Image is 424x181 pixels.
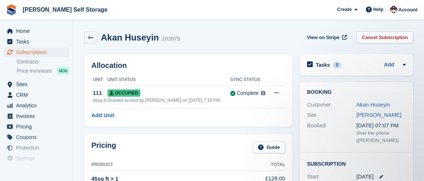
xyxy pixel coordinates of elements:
div: NEW [57,67,69,74]
span: Occupied [107,89,140,97]
div: Booked [307,122,356,144]
span: Price increases [17,68,52,74]
div: [DATE] 07:07 PM [356,122,406,130]
span: Account [398,6,417,14]
th: Unit [91,74,107,86]
a: View on Stripe [304,31,348,43]
div: 45sq ft [93,97,107,104]
th: Unit Status [107,74,230,86]
a: Cancel Subscription [357,31,413,43]
h2: Pricing [91,141,116,153]
img: stora-icon-8386f47178a22dfd0bd8f6a31ec36ba5ce8667c1dd55bd0f319d3a0aa187defe.svg [6,4,17,15]
span: Help [373,6,383,13]
span: Capital [16,164,60,174]
a: menu [4,47,69,57]
img: icon-info-grey-7440780725fd019a000dd9b08b2336e03edf1995a4989e88bcd33f0948082b44.svg [261,91,265,95]
div: Granted access by [PERSON_NAME] on [DATE] 7:19 PM [107,97,230,104]
span: Pricing [16,122,60,132]
h2: Tasks [316,62,330,68]
span: Protection [16,143,60,153]
a: Price increases NEW [17,67,69,75]
span: Tasks [16,36,60,47]
span: Settings [16,153,60,163]
a: menu [4,122,69,132]
span: Coupons [16,132,60,142]
a: Add [384,61,394,69]
span: Subscriptions [16,47,60,57]
h2: Booking [307,89,406,95]
div: Site [307,111,356,119]
a: Contracts [17,58,69,65]
div: Customer [307,101,356,109]
a: Akan Huseyin [356,101,390,108]
a: Add Unit [91,111,114,120]
a: menu [4,90,69,100]
div: 111 [93,89,107,97]
div: 0 [333,62,341,68]
a: menu [4,164,69,174]
div: 103975 [162,35,180,43]
a: [PERSON_NAME] [356,112,401,118]
span: Sites [16,79,60,89]
th: Sync Status [230,74,269,86]
img: Jacob Esser [390,6,397,13]
th: Total [249,159,285,171]
a: [PERSON_NAME] Self Storage [20,4,110,16]
a: menu [4,111,69,121]
a: menu [4,36,69,47]
span: View on Stripe [307,34,340,41]
a: menu [4,26,69,36]
span: Home [16,26,60,36]
a: menu [4,143,69,153]
span: Invoices [16,111,60,121]
h2: Allocation [91,61,285,70]
a: menu [4,79,69,89]
th: Product [91,159,249,171]
a: menu [4,153,69,163]
span: Create [337,6,352,13]
a: menu [4,132,69,142]
span: CRM [16,90,60,100]
div: Complete [237,89,259,97]
a: menu [4,100,69,111]
a: Guide [253,141,285,153]
span: Analytics [16,100,60,111]
h2: Akan Huseyin [101,32,159,42]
